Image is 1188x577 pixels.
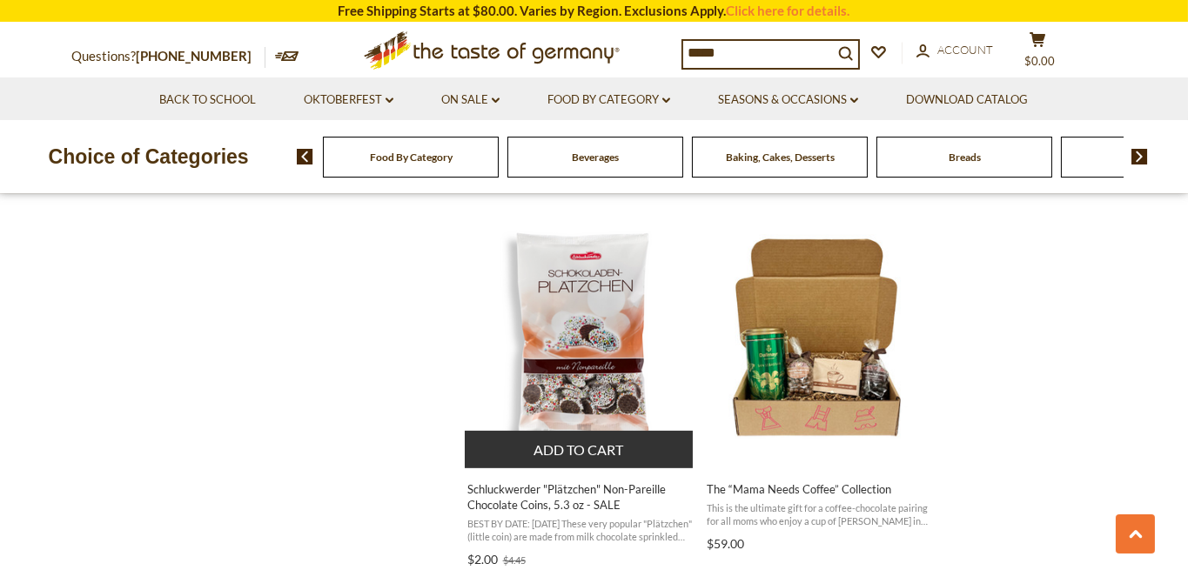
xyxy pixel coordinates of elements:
[72,45,265,68] p: Questions?
[1131,149,1148,164] img: next arrow
[704,207,935,557] a: The “Mama Needs Coffee” Collection
[465,431,694,468] button: Add to cart
[949,151,981,164] a: Breads
[707,481,932,497] span: The “Mama Needs Coffee” Collection
[726,151,835,164] a: Baking, Cakes, Desserts
[467,481,693,513] span: Schluckwerder "Plätzchen" Non-Pareille Chocolate Coins, 5.3 oz - SALE
[916,41,994,60] a: Account
[906,91,1028,110] a: Download Catalog
[704,222,935,453] img: The Mama Needs Coffee Collection
[304,91,393,110] a: Oktoberfest
[727,3,850,18] a: Click here for details.
[441,91,500,110] a: On Sale
[938,43,994,57] span: Account
[503,554,526,566] span: $4.45
[297,149,313,164] img: previous arrow
[370,151,453,164] a: Food By Category
[718,91,858,110] a: Seasons & Occasions
[707,536,744,551] span: $59.00
[1024,54,1055,68] span: $0.00
[547,91,670,110] a: Food By Category
[1012,31,1064,75] button: $0.00
[467,517,693,544] span: BEST BY DATE: [DATE] These very popular "Plätzchen" (little coin) are made from milk chocolate sp...
[159,91,256,110] a: Back to School
[137,48,252,64] a: [PHONE_NUMBER]
[465,207,695,573] a: Schluckwerder
[572,151,619,164] a: Beverages
[467,552,498,567] span: $2.00
[465,222,695,453] img: Schluckwerder "Plätzchen" Non-Pareille Chocolate Coins, 5.3 oz - SALE
[707,501,932,528] span: This is the ultimate gift for a coffee-chocolate pairing for all moms who enjoy a cup of [PERSON_...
